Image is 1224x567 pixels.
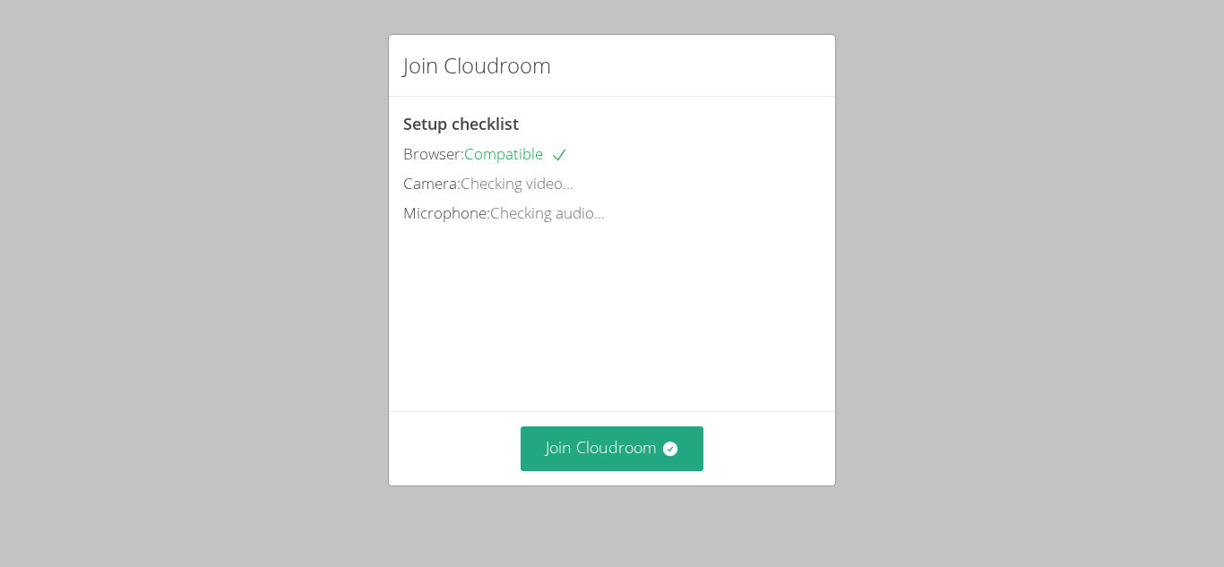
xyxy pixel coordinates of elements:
[490,202,605,223] span: Checking audio...
[403,113,519,134] span: Setup checklist
[403,143,464,164] span: Browser:
[461,173,573,193] span: Checking video...
[521,426,704,470] button: Join Cloudroom
[464,143,568,164] span: Compatible
[403,173,461,193] span: Camera:
[403,49,551,82] h2: Join Cloudroom
[403,202,490,223] span: Microphone:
